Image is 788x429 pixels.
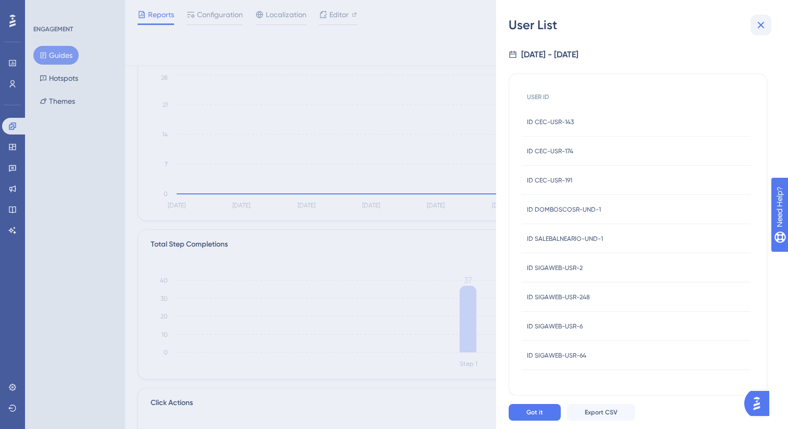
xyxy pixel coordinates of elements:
span: Got it [526,408,543,416]
span: ID SALEBALNEARIO-UND-1 [527,235,603,243]
span: ID CEC-USR-174 [527,147,573,155]
span: Export CSV [585,408,618,416]
span: ID SIGAWEB-USR-6 [527,322,583,330]
span: USER ID [527,93,549,101]
div: [DATE] - [DATE] [521,48,578,61]
button: Got it [509,404,561,421]
span: ID CEC-USR-143 [527,118,574,126]
span: ID SIGAWEB-USR-2 [527,264,583,272]
span: ID CEC-USR-191 [527,176,572,185]
iframe: UserGuiding AI Assistant Launcher [744,388,775,419]
span: ID SIGAWEB-USR-248 [527,293,590,301]
span: Need Help? [24,3,65,15]
button: Export CSV [567,404,635,421]
div: User List [509,17,775,33]
span: ID SIGAWEB-USR-64 [527,351,586,360]
span: ID DOMBOSCOSR-UND-1 [527,205,601,214]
